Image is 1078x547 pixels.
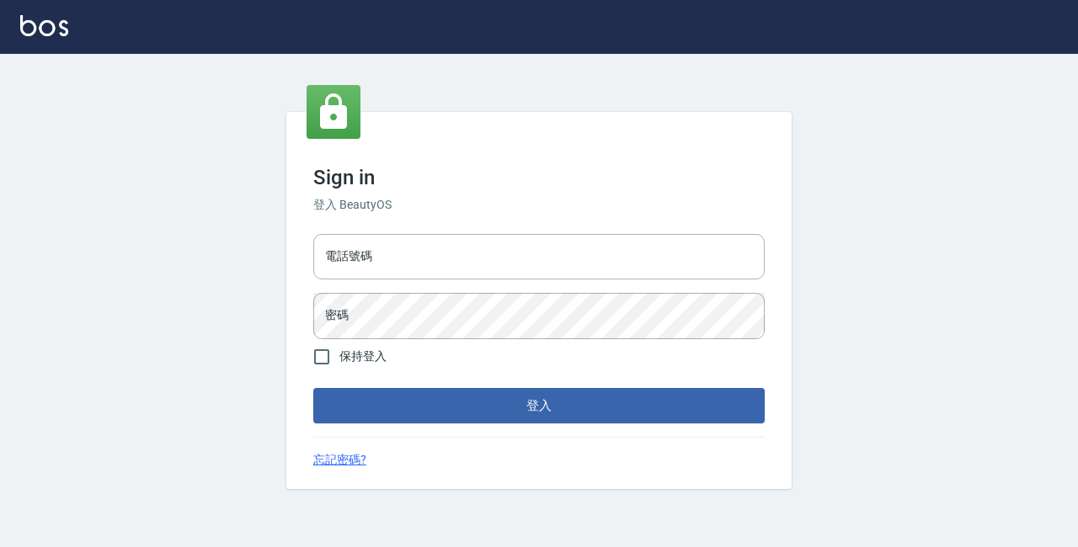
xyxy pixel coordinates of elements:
[20,15,68,36] img: Logo
[339,348,387,365] span: 保持登入
[313,451,366,469] a: 忘記密碼?
[313,166,765,189] h3: Sign in
[313,196,765,214] h6: 登入 BeautyOS
[313,388,765,423] button: 登入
